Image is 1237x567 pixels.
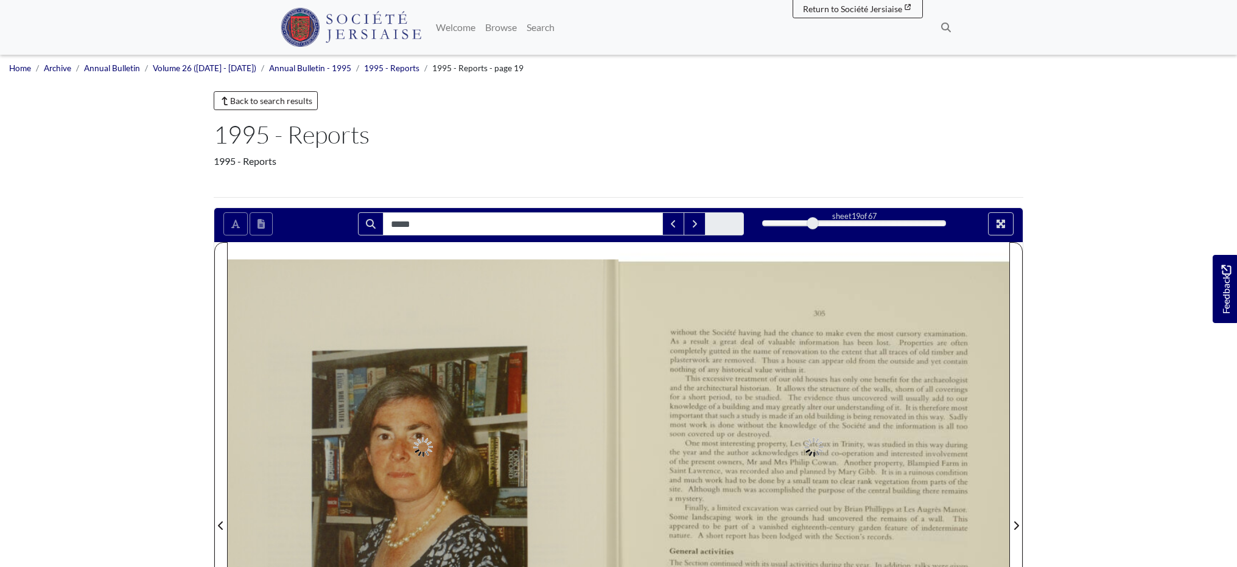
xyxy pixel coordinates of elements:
[9,63,31,73] a: Home
[852,211,860,221] span: 19
[803,4,902,14] span: Return to Société Jersiaise
[480,15,522,40] a: Browse
[84,63,140,73] a: Annual Bulletin
[214,154,1023,169] div: 1995 - Reports
[432,63,524,73] span: 1995 - Reports - page 19
[383,212,663,235] input: Search for
[153,63,256,73] a: Volume 26 ([DATE] - [DATE])
[44,63,71,73] a: Archive
[431,15,480,40] a: Welcome
[762,210,946,222] div: sheet of 67
[522,15,559,40] a: Search
[1219,265,1233,315] span: Feedback
[988,212,1014,235] button: Full screen mode
[662,212,684,235] button: Previous Match
[364,63,419,73] a: 1995 - Reports
[269,63,351,73] a: Annual Bulletin - 1995
[214,120,1023,149] h1: 1995 - Reports
[358,212,384,235] button: Search
[281,5,421,50] a: Société Jersiaise logo
[281,8,421,47] img: Société Jersiaise
[1213,255,1237,323] a: Would you like to provide feedback?
[214,91,318,110] a: Back to search results
[223,212,248,235] button: Toggle text selection (Alt+T)
[250,212,273,235] button: Open transcription window
[684,212,706,235] button: Next Match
